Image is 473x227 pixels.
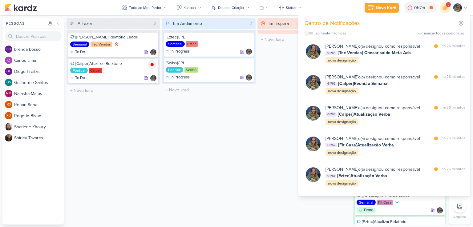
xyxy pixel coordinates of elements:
[184,67,198,73] div: SWISS
[365,3,399,13] button: Novo Kard
[75,49,85,55] p: To Do
[6,70,11,73] p: DF
[150,49,156,55] div: Responsável: Isabella Gutierres
[437,207,443,213] div: Responsável: Isabella Gutierres
[89,68,102,73] div: Calper
[325,135,420,142] div: o(a) designou como responsável
[6,48,11,51] p: bb
[442,105,465,111] div: há 26 minutos
[171,49,190,55] p: In Progress
[91,42,112,47] div: Tec Vendas
[5,134,12,141] img: Shirley Tavares
[173,20,202,27] div: Em Andamento
[5,21,47,26] div: Pessoas
[150,75,156,81] img: Isabella Gutierres
[306,44,321,59] img: Isabella Gutierres
[166,67,183,73] div: Pontual
[338,111,390,117] span: [Calper]Atualização Verba
[14,57,64,64] div: C a r l o s L i m a
[70,49,85,55] div: To Do
[5,79,12,86] div: Guilherme Santos
[6,114,11,117] p: RB
[376,5,396,11] div: Novo Kard
[246,74,252,81] img: Isabella Gutierres
[14,113,64,119] div: R o g e r i o B i s p o
[246,49,252,55] div: Responsável: Isabella Gutierres
[166,60,252,66] div: [Swiss]CPL
[325,88,358,94] div: nova designação
[357,219,443,225] div: [Eztec]Atualizar Relatório
[14,102,64,108] div: R e n a n S e n a
[152,20,159,27] div: 2
[171,74,190,81] p: In Progress
[5,46,12,53] div: brenda bosso
[337,173,387,179] span: [Eztec]Atualização Verba
[325,105,420,111] div: o(a) designou como responsável
[377,200,393,205] div: Fit Casa
[442,166,465,173] div: há 26 minutos
[14,79,64,86] div: G u i l h e r m e S a n t o s
[14,68,64,75] div: D i e g o F r e i t a s
[325,105,358,110] b: [PERSON_NAME]
[7,103,11,106] p: RS
[306,137,321,151] img: Isabella Gutierres
[6,81,11,84] p: GS
[325,166,420,173] div: o(a) designou como responsável
[269,20,289,27] div: Em Espera
[246,49,252,55] img: Isabella Gutierres
[325,180,358,186] div: nova designação
[437,207,443,213] img: Isabella Gutierres
[166,74,190,81] div: In Progress
[325,149,358,156] div: nova designação
[14,90,64,97] div: N a t a s h a M a t o s
[325,174,336,178] span: IG1761
[414,5,427,11] div: 0h7m
[78,20,92,27] div: A Fazer
[14,135,64,141] div: S h i r l e y T a v a r e s
[442,74,465,80] div: há 26 minutos
[14,46,64,53] div: b r e n d a b o s s o
[166,34,252,40] div: [Eztec]CPL
[68,86,159,95] input: + Novo kard
[453,3,462,12] img: Isabella Gutierres
[338,142,394,148] span: [Fit Casa]Atualização Verba
[357,200,376,205] div: Semanal
[166,41,185,47] div: Semanal
[5,31,62,41] input: Buscar Pessoas
[5,112,12,119] div: Rogerio Bispo
[338,50,411,56] span: [Tec Vendas] Checar saldo Meta Ads
[357,207,376,213] div: Done
[246,74,252,81] div: Responsável: Isabella Gutierres
[163,86,254,94] input: + Novo kard
[113,41,119,47] div: Prioridade Alta
[306,106,321,121] img: Isabella Gutierres
[5,4,37,11] img: kardz.app
[5,90,12,97] div: Natasha Matos
[75,75,85,81] p: To Do
[442,43,465,50] div: há 26 minutos
[325,82,337,86] span: IG1765
[70,34,156,40] div: [Tec Vendas]Relatório Leads
[166,49,190,55] div: In Progress
[325,74,358,80] b: [PERSON_NAME]
[148,60,156,69] img: tracking
[325,43,420,50] div: o(a) designou como responsável
[447,2,449,7] span: 5
[316,30,346,36] div: somente não lidas
[5,123,12,130] img: Sharlene Khoury
[325,44,358,49] b: [PERSON_NAME]
[5,68,12,75] div: Diego Freitas
[247,20,254,27] div: 2
[325,167,358,172] b: [PERSON_NAME]
[325,57,358,63] div: nova designação
[150,75,156,81] div: Responsável: Isabella Gutierres
[5,57,12,64] img: Carlos Lima
[14,124,64,130] div: S h a r l e n e K h o u r y
[325,112,337,117] span: IG1763
[5,101,12,108] div: Renan Sena
[305,19,360,27] div: Centro de Notificações
[453,214,466,220] p: Arquivo
[394,199,400,205] div: Prioridade Baixa
[259,35,350,44] input: + Novo kard
[70,42,89,47] div: Semanal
